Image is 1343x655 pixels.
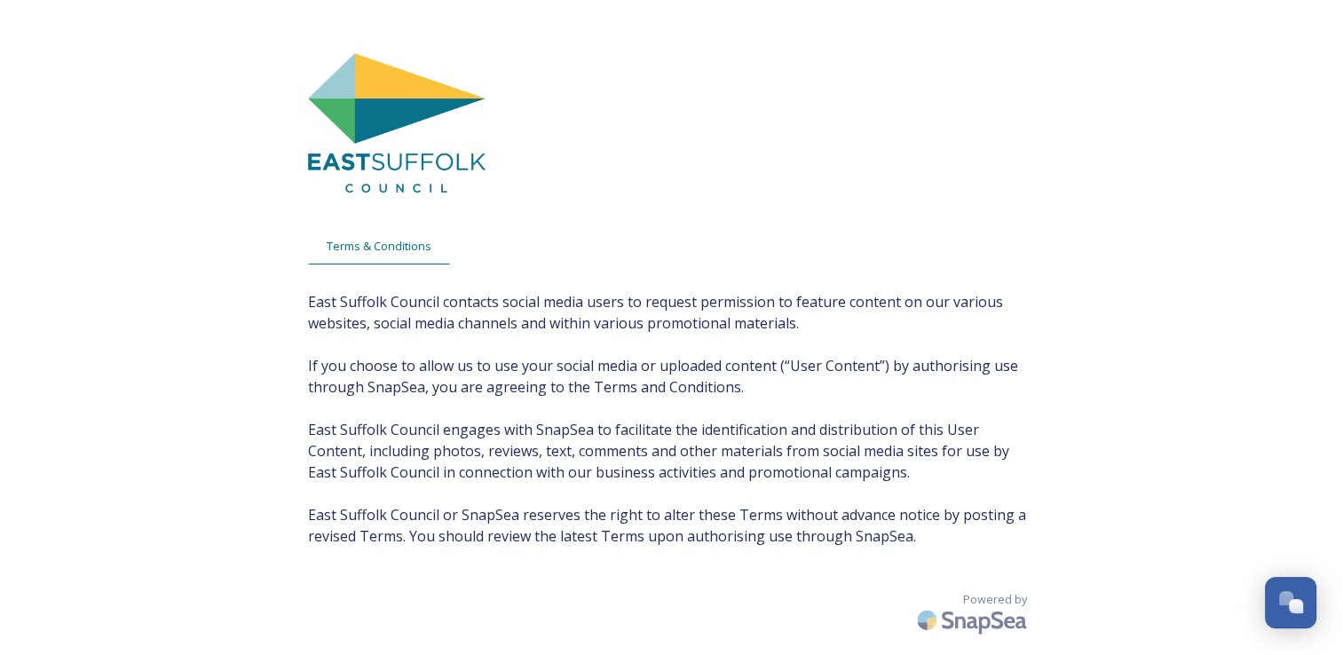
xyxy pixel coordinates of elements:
[1265,577,1316,628] button: Open Chat
[327,238,431,255] span: Terms & Conditions
[912,599,1036,641] img: SnapSea Logo
[308,53,486,193] img: East%20Suffolk%20Council.png
[963,591,1027,608] span: Powered by
[308,291,1036,547] span: East Suffolk Council contacts social media users to request permission to feature content on our ...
